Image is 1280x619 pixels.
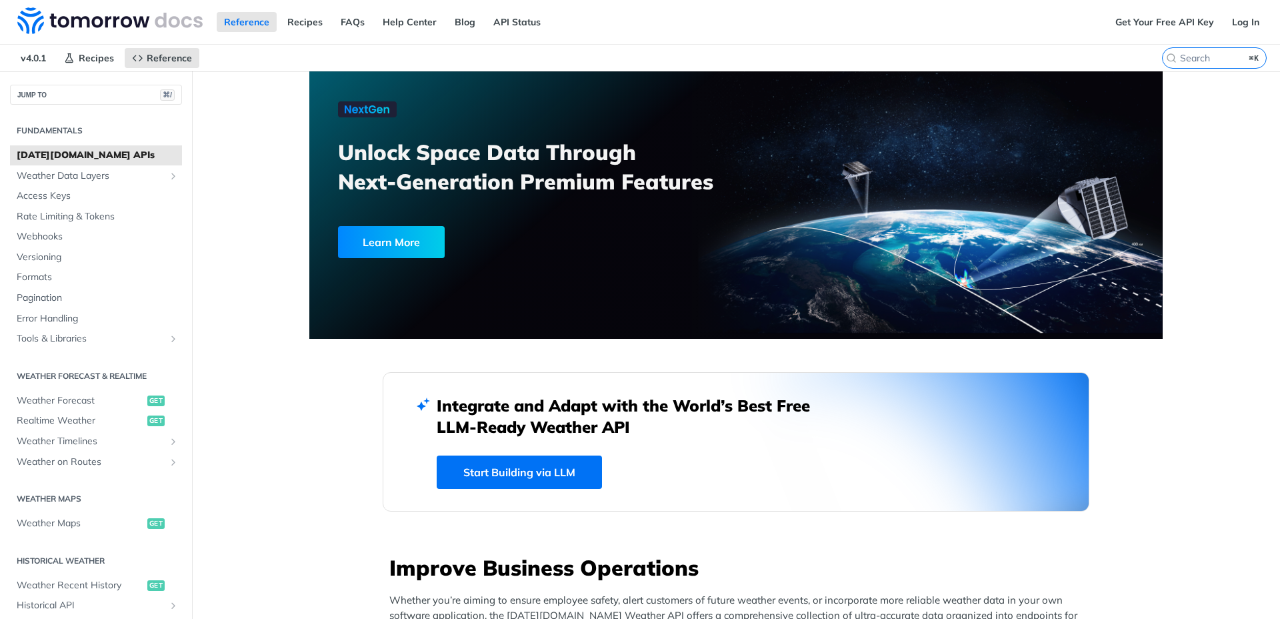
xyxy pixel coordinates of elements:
[168,171,179,181] button: Show subpages for Weather Data Layers
[17,169,165,183] span: Weather Data Layers
[147,52,192,64] span: Reference
[1108,12,1221,32] a: Get Your Free API Key
[10,166,182,186] a: Weather Data LayersShow subpages for Weather Data Layers
[1166,53,1177,63] svg: Search
[10,309,182,329] a: Error Handling
[1246,51,1263,65] kbd: ⌘K
[486,12,548,32] a: API Status
[17,456,165,469] span: Weather on Routes
[125,48,199,68] a: Reference
[147,580,165,591] span: get
[10,555,182,567] h2: Historical Weather
[17,291,179,305] span: Pagination
[280,12,330,32] a: Recipes
[13,48,53,68] span: v4.0.1
[17,189,179,203] span: Access Keys
[10,596,182,616] a: Historical APIShow subpages for Historical API
[17,394,144,408] span: Weather Forecast
[168,600,179,611] button: Show subpages for Historical API
[10,227,182,247] a: Webhooks
[338,137,751,196] h3: Unlock Space Data Through Next-Generation Premium Features
[217,12,277,32] a: Reference
[168,334,179,344] button: Show subpages for Tools & Libraries
[17,230,179,243] span: Webhooks
[168,457,179,468] button: Show subpages for Weather on Routes
[79,52,114,64] span: Recipes
[10,411,182,431] a: Realtime Weatherget
[10,288,182,308] a: Pagination
[10,85,182,105] button: JUMP TO⌘/
[17,414,144,428] span: Realtime Weather
[10,267,182,287] a: Formats
[160,89,175,101] span: ⌘/
[10,329,182,349] a: Tools & LibrariesShow subpages for Tools & Libraries
[437,456,602,489] a: Start Building via LLM
[17,210,179,223] span: Rate Limiting & Tokens
[10,493,182,505] h2: Weather Maps
[437,395,830,438] h2: Integrate and Adapt with the World’s Best Free LLM-Ready Weather API
[375,12,444,32] a: Help Center
[10,186,182,206] a: Access Keys
[168,436,179,447] button: Show subpages for Weather Timelines
[10,432,182,452] a: Weather TimelinesShow subpages for Weather Timelines
[10,247,182,267] a: Versioning
[17,271,179,284] span: Formats
[10,145,182,165] a: [DATE][DOMAIN_NAME] APIs
[17,579,144,592] span: Weather Recent History
[10,452,182,472] a: Weather on RoutesShow subpages for Weather on Routes
[447,12,483,32] a: Blog
[17,435,165,448] span: Weather Timelines
[147,518,165,529] span: get
[17,149,179,162] span: [DATE][DOMAIN_NAME] APIs
[338,226,445,258] div: Learn More
[17,332,165,346] span: Tools & Libraries
[10,391,182,411] a: Weather Forecastget
[57,48,121,68] a: Recipes
[10,207,182,227] a: Rate Limiting & Tokens
[338,101,397,117] img: NextGen
[17,7,203,34] img: Tomorrow.io Weather API Docs
[17,517,144,530] span: Weather Maps
[389,553,1089,582] h3: Improve Business Operations
[333,12,372,32] a: FAQs
[1225,12,1267,32] a: Log In
[10,125,182,137] h2: Fundamentals
[17,251,179,264] span: Versioning
[17,312,179,326] span: Error Handling
[10,514,182,534] a: Weather Mapsget
[10,576,182,596] a: Weather Recent Historyget
[338,226,668,258] a: Learn More
[147,416,165,426] span: get
[10,370,182,382] h2: Weather Forecast & realtime
[147,396,165,406] span: get
[17,599,165,612] span: Historical API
